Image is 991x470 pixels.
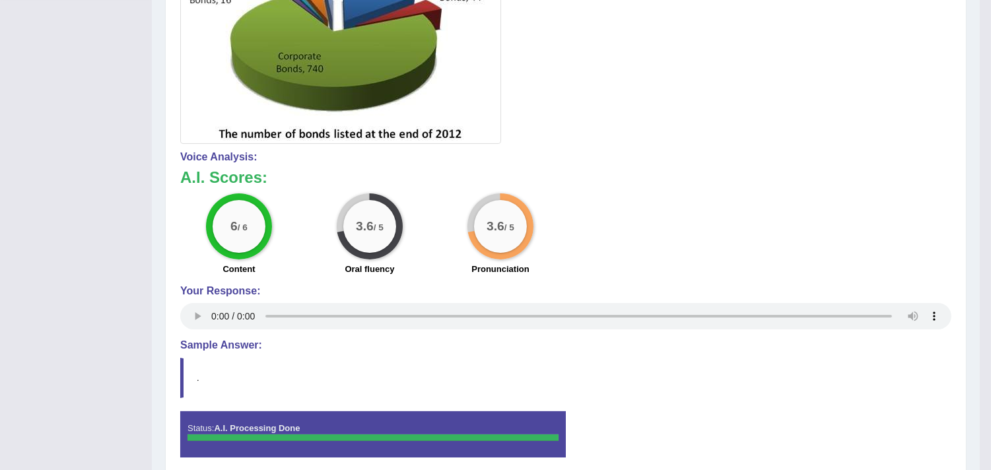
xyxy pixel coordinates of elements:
label: Content [222,263,255,275]
blockquote: . [180,358,951,398]
label: Pronunciation [471,263,529,275]
h4: Voice Analysis: [180,151,951,163]
label: Oral fluency [345,263,394,275]
h4: Your Response: [180,285,951,297]
small: / 6 [238,222,248,232]
small: / 5 [504,222,514,232]
big: 3.6 [487,218,504,233]
strong: A.I. Processing Done [214,423,300,433]
h4: Sample Answer: [180,339,951,351]
small: / 5 [374,222,384,232]
b: A.I. Scores: [180,168,267,186]
big: 6 [230,218,238,233]
big: 3.6 [356,218,374,233]
div: Status: [180,411,566,457]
